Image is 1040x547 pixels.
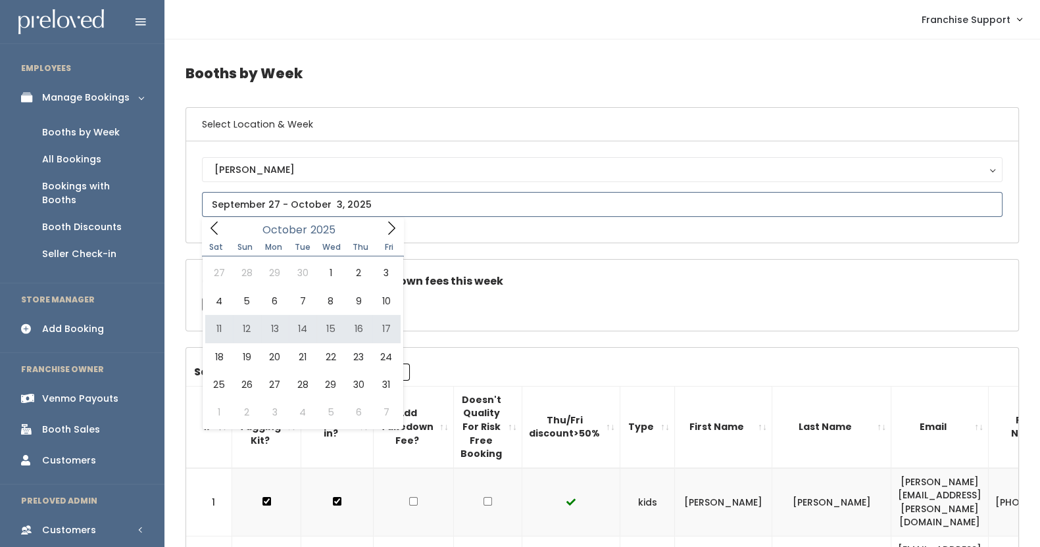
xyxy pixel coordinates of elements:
[42,153,101,166] div: All Bookings
[202,243,231,251] span: Sat
[233,259,260,287] span: September 28, 2025
[261,315,289,343] span: October 13, 2025
[307,222,347,238] input: Year
[42,392,118,406] div: Venmo Payouts
[202,157,1003,182] button: [PERSON_NAME]
[289,315,316,343] span: October 14, 2025
[42,454,96,467] div: Customers
[316,259,344,287] span: October 1, 2025
[316,287,344,315] span: October 8, 2025
[375,243,404,251] span: Fri
[772,386,891,467] th: Last Name: activate to sort column ascending
[289,371,316,398] span: October 28, 2025
[42,179,143,207] div: Bookings with Booths
[346,243,375,251] span: Thu
[202,192,1003,217] input: September 27 - October 3, 2025
[316,343,344,371] span: October 22, 2025
[620,386,675,467] th: Type: activate to sort column ascending
[317,243,346,251] span: Wed
[205,315,233,343] span: October 11, 2025
[891,386,989,467] th: Email: activate to sort column ascending
[186,468,232,536] td: 1
[205,287,233,315] span: October 4, 2025
[42,126,120,139] div: Booths by Week
[316,315,344,343] span: October 15, 2025
[18,9,104,35] img: preloved logo
[261,343,289,371] span: October 20, 2025
[231,243,260,251] span: Sun
[522,386,620,467] th: Thu/Fri discount&gt;50%: activate to sort column ascending
[288,243,317,251] span: Tue
[675,386,772,467] th: First Name: activate to sort column ascending
[233,343,260,371] span: October 19, 2025
[205,343,233,371] span: October 18, 2025
[316,371,344,398] span: October 29, 2025
[205,259,233,287] span: September 27, 2025
[772,468,891,536] td: [PERSON_NAME]
[205,398,233,426] span: November 1, 2025
[620,468,675,536] td: kids
[42,247,116,261] div: Seller Check-in
[186,55,1019,91] h4: Booths by Week
[908,5,1035,34] a: Franchise Support
[42,322,104,336] div: Add Booking
[316,398,344,426] span: November 5, 2025
[205,371,233,398] span: October 25, 2025
[372,398,400,426] span: November 7, 2025
[233,398,260,426] span: November 2, 2025
[454,386,522,467] th: Doesn't Quality For Risk Free Booking : activate to sort column ascending
[372,371,400,398] span: October 31, 2025
[345,259,372,287] span: October 2, 2025
[233,315,260,343] span: October 12, 2025
[289,343,316,371] span: October 21, 2025
[345,398,372,426] span: November 6, 2025
[345,371,372,398] span: October 30, 2025
[262,225,307,235] span: October
[891,468,989,536] td: [PERSON_NAME][EMAIL_ADDRESS][PERSON_NAME][DOMAIN_NAME]
[261,259,289,287] span: September 29, 2025
[259,243,288,251] span: Mon
[202,275,1003,287] h5: Check this box if there are no takedown fees this week
[675,468,772,536] td: [PERSON_NAME]
[186,386,232,467] th: #: activate to sort column descending
[233,371,260,398] span: October 26, 2025
[345,315,372,343] span: October 16, 2025
[289,287,316,315] span: October 7, 2025
[345,287,372,315] span: October 9, 2025
[261,287,289,315] span: October 6, 2025
[372,343,400,371] span: October 24, 2025
[42,91,130,105] div: Manage Bookings
[372,287,400,315] span: October 10, 2025
[374,386,454,467] th: Add Takedown Fee?: activate to sort column ascending
[42,220,122,234] div: Booth Discounts
[194,364,410,381] label: Search:
[186,108,1018,141] h6: Select Location & Week
[922,12,1010,27] span: Franchise Support
[372,259,400,287] span: October 3, 2025
[372,315,400,343] span: October 17, 2025
[261,371,289,398] span: October 27, 2025
[261,398,289,426] span: November 3, 2025
[42,423,100,437] div: Booth Sales
[289,259,316,287] span: September 30, 2025
[289,398,316,426] span: November 4, 2025
[233,287,260,315] span: October 5, 2025
[345,343,372,371] span: October 23, 2025
[214,162,990,177] div: [PERSON_NAME]
[42,523,96,537] div: Customers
